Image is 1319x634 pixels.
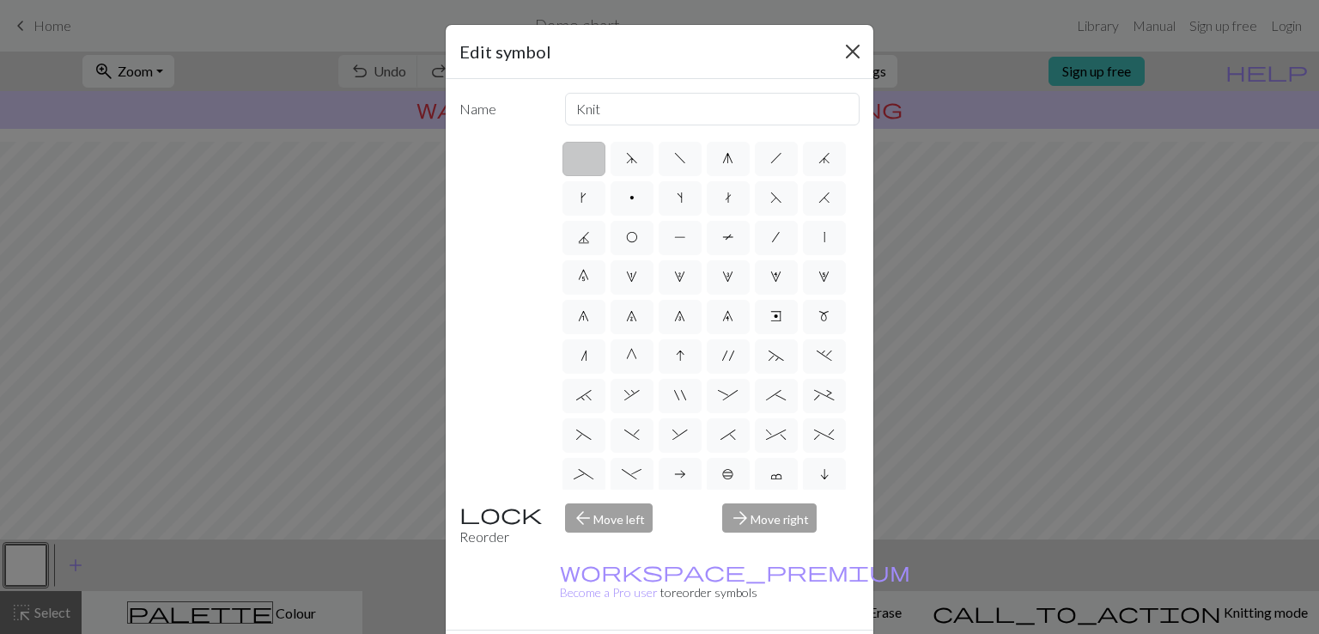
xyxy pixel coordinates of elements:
span: n [580,349,587,363]
span: / [772,230,780,244]
span: e [770,309,781,323]
span: ) [624,428,640,442]
span: k [580,191,587,204]
h5: Edit symbol [459,39,551,64]
span: s [677,191,683,204]
span: & [672,428,688,442]
label: Name [449,93,555,125]
span: ( [576,428,592,442]
span: J [578,230,590,244]
span: ^ [766,428,786,442]
span: 8 [674,309,685,323]
span: | [824,230,825,244]
span: " [674,388,686,402]
button: Close [839,38,866,65]
a: Become a Pro user [560,564,910,600]
span: b [722,467,734,481]
span: G [626,349,637,363]
span: i [820,467,829,481]
span: c [770,467,782,481]
span: j [818,151,830,165]
span: F [770,191,782,204]
span: : [718,388,738,402]
span: 3 [722,270,733,283]
span: d [626,151,638,165]
span: , [624,388,640,402]
span: + [814,388,834,402]
span: 9 [722,309,733,323]
span: 6 [578,309,589,323]
span: 2 [674,270,685,283]
span: 0 [578,270,589,283]
span: O [626,230,638,244]
span: ~ [769,349,784,363]
span: f [674,151,686,165]
span: ` [576,388,592,402]
span: P [674,230,686,244]
span: t [725,191,732,204]
span: . [817,349,832,363]
span: _ [574,467,593,481]
span: 1 [626,270,637,283]
span: 5 [818,270,830,283]
span: ; [766,388,786,402]
span: 7 [626,309,637,323]
span: h [770,151,782,165]
span: - [622,467,641,481]
span: a [674,467,686,481]
span: % [814,428,834,442]
span: workspace_premium [560,559,910,583]
span: T [722,230,734,244]
span: m [818,309,830,323]
small: to reorder symbols [560,564,910,600]
span: p [629,191,635,204]
span: ' [722,349,734,363]
span: 4 [770,270,781,283]
div: Reorder [449,503,555,547]
span: I [676,349,684,363]
span: H [818,191,830,204]
span: g [722,151,733,165]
